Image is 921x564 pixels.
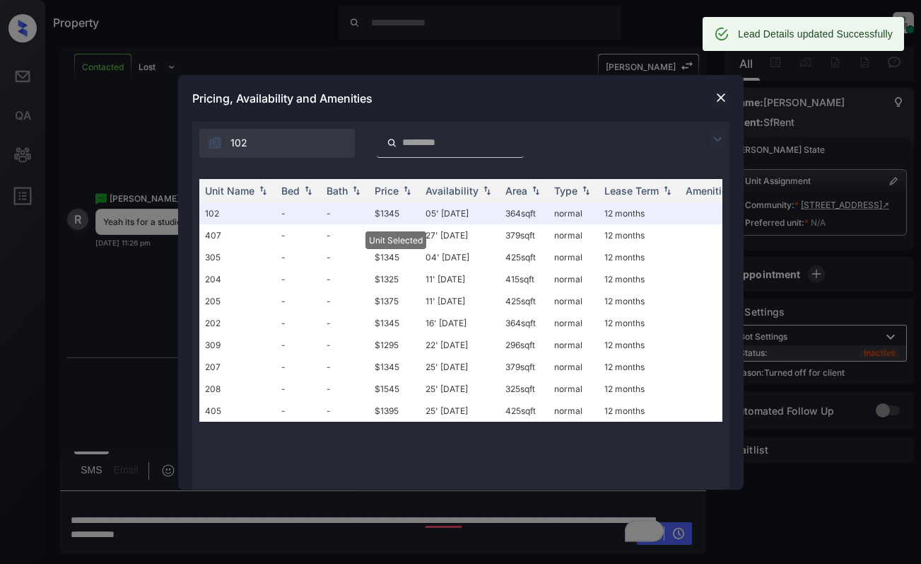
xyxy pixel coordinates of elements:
[500,356,549,378] td: 379 sqft
[420,224,500,246] td: 27' [DATE]
[199,400,276,422] td: 405
[500,378,549,400] td: 325 sqft
[426,185,479,197] div: Availability
[714,91,728,105] img: close
[199,356,276,378] td: 207
[327,185,348,197] div: Bath
[199,290,276,312] td: 205
[199,224,276,246] td: 407
[549,334,599,356] td: normal
[599,312,680,334] td: 12 months
[599,202,680,224] td: 12 months
[321,356,369,378] td: -
[369,312,420,334] td: $1345
[599,246,680,268] td: 12 months
[599,268,680,290] td: 12 months
[400,185,414,195] img: sorting
[369,268,420,290] td: $1325
[420,290,500,312] td: 11' [DATE]
[500,400,549,422] td: 425 sqft
[604,185,659,197] div: Lease Term
[369,224,420,246] td: $1375
[549,246,599,268] td: normal
[599,400,680,422] td: 12 months
[321,268,369,290] td: -
[199,202,276,224] td: 102
[276,290,321,312] td: -
[599,334,680,356] td: 12 months
[276,378,321,400] td: -
[199,334,276,356] td: 309
[480,185,494,195] img: sorting
[321,224,369,246] td: -
[369,334,420,356] td: $1295
[199,378,276,400] td: 208
[321,246,369,268] td: -
[276,356,321,378] td: -
[321,378,369,400] td: -
[500,224,549,246] td: 379 sqft
[375,185,399,197] div: Price
[276,400,321,422] td: -
[301,185,315,195] img: sorting
[420,356,500,378] td: 25' [DATE]
[369,290,420,312] td: $1375
[369,356,420,378] td: $1345
[199,312,276,334] td: 202
[369,378,420,400] td: $1545
[500,290,549,312] td: 425 sqft
[230,135,247,151] span: 102
[500,246,549,268] td: 425 sqft
[599,378,680,400] td: 12 months
[549,312,599,334] td: normal
[500,312,549,334] td: 364 sqft
[205,185,254,197] div: Unit Name
[500,268,549,290] td: 415 sqft
[420,378,500,400] td: 25' [DATE]
[199,246,276,268] td: 305
[281,185,300,197] div: Bed
[599,356,680,378] td: 12 months
[738,21,893,47] div: Lead Details updated Successfully
[549,356,599,378] td: normal
[178,75,744,122] div: Pricing, Availability and Amenities
[321,202,369,224] td: -
[321,312,369,334] td: -
[369,400,420,422] td: $1395
[321,334,369,356] td: -
[369,202,420,224] td: $1345
[549,378,599,400] td: normal
[505,185,527,197] div: Area
[420,334,500,356] td: 22' [DATE]
[349,185,363,195] img: sorting
[709,131,726,148] img: icon-zuma
[256,185,270,195] img: sorting
[420,202,500,224] td: 05' [DATE]
[199,268,276,290] td: 204
[686,185,733,197] div: Amenities
[549,290,599,312] td: normal
[387,137,397,149] img: icon-zuma
[549,400,599,422] td: normal
[549,268,599,290] td: normal
[529,185,543,195] img: sorting
[276,224,321,246] td: -
[369,246,420,268] td: $1345
[276,268,321,290] td: -
[321,400,369,422] td: -
[276,202,321,224] td: -
[208,136,222,150] img: icon-zuma
[420,312,500,334] td: 16' [DATE]
[420,246,500,268] td: 04' [DATE]
[500,202,549,224] td: 364 sqft
[579,185,593,195] img: sorting
[276,312,321,334] td: -
[549,202,599,224] td: normal
[276,334,321,356] td: -
[549,224,599,246] td: normal
[660,185,674,195] img: sorting
[599,224,680,246] td: 12 months
[321,290,369,312] td: -
[420,268,500,290] td: 11' [DATE]
[554,185,577,197] div: Type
